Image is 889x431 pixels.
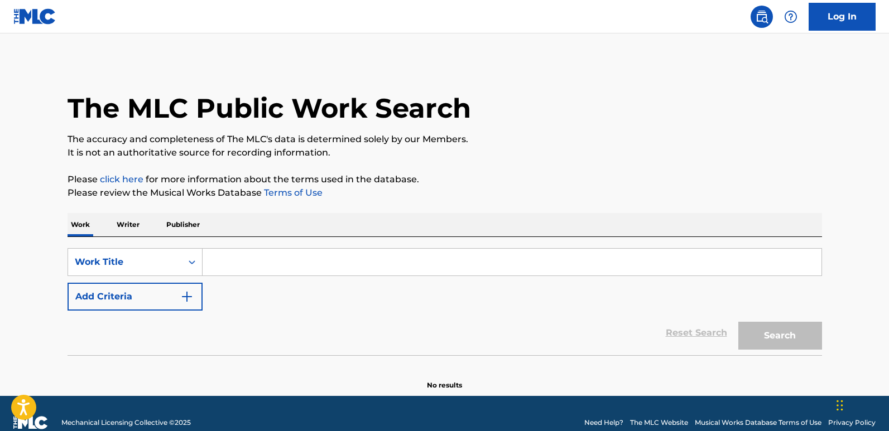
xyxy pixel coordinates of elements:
form: Search Form [68,248,822,355]
div: Help [780,6,802,28]
span: Mechanical Licensing Collective © 2025 [61,418,191,428]
h1: The MLC Public Work Search [68,91,471,125]
img: MLC Logo [13,8,56,25]
a: Public Search [751,6,773,28]
a: Privacy Policy [828,418,876,428]
div: Work Title [75,255,175,269]
p: Writer [113,213,143,236]
p: Please review the Musical Works Database [68,186,822,200]
a: Terms of Use [262,187,323,198]
p: No results [427,367,462,390]
p: It is not an authoritative source for recording information. [68,146,822,159]
p: Publisher [163,213,203,236]
img: help [784,10,797,23]
img: 9d2ae6d4665cec9f34b9.svg [180,290,194,303]
a: click here [100,174,143,185]
div: Drag [837,389,843,422]
p: Work [68,213,93,236]
iframe: Chat Widget [833,377,889,431]
a: The MLC Website [630,418,688,428]
img: search [755,10,768,23]
p: The accuracy and completeness of The MLC's data is determined solely by our Members. [68,133,822,146]
button: Add Criteria [68,283,203,311]
img: logo [13,416,48,429]
p: Please for more information about the terms used in the database. [68,173,822,186]
a: Musical Works Database Terms of Use [695,418,821,428]
a: Log In [809,3,876,31]
a: Need Help? [584,418,623,428]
